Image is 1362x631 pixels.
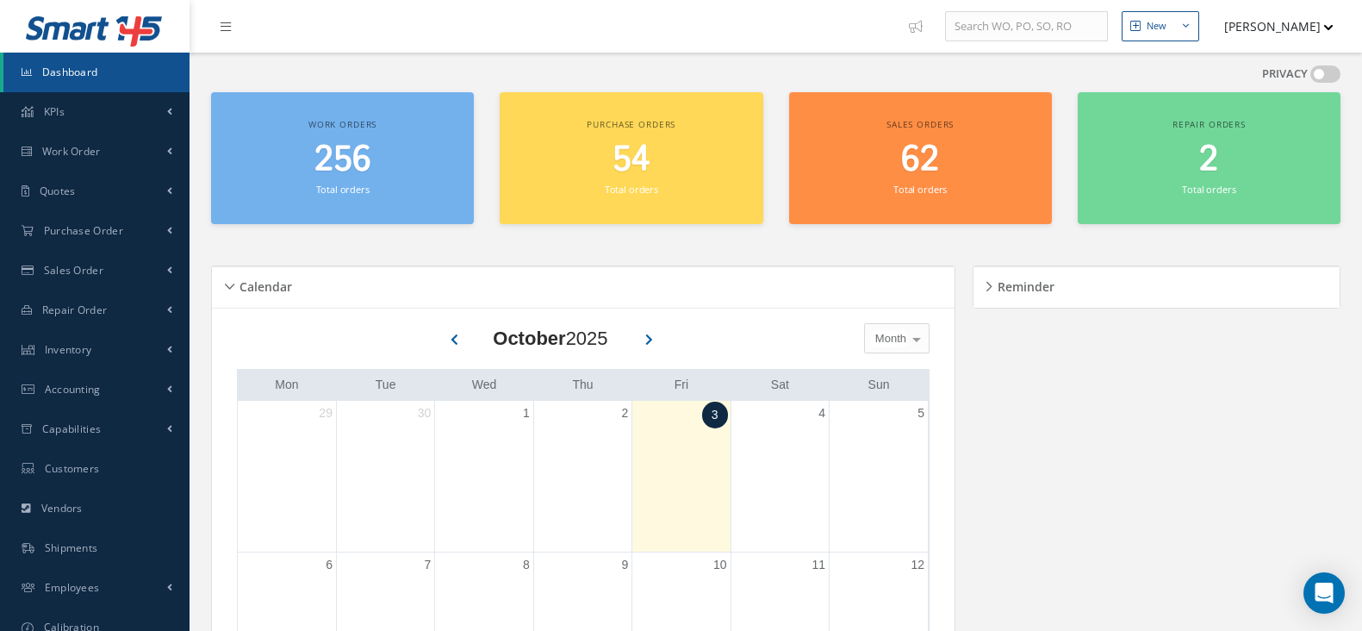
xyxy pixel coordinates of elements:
[500,92,762,224] a: Purchase orders 54 Total orders
[211,92,474,224] a: Work orders 256 Total orders
[271,374,302,396] a: Monday
[314,135,371,184] span: 256
[613,135,650,184] span: 54
[789,92,1052,224] a: Sales orders 62 Total orders
[871,330,906,347] span: Month
[808,553,829,578] a: October 11, 2025
[3,53,190,92] a: Dashboard
[40,184,76,198] span: Quotes
[1078,92,1340,224] a: Repair orders 2 Total orders
[42,65,98,79] span: Dashboard
[322,553,336,578] a: October 6, 2025
[316,183,370,196] small: Total orders
[493,328,565,349] b: October
[519,401,533,426] a: October 1, 2025
[1147,19,1166,34] div: New
[587,118,675,130] span: Purchase orders
[1208,9,1334,43] button: [PERSON_NAME]
[42,422,102,436] span: Capabilities
[519,553,533,578] a: October 8, 2025
[830,401,928,553] td: October 5, 2025
[618,401,631,426] a: October 2, 2025
[45,540,98,555] span: Shipments
[44,104,65,119] span: KPIs
[907,553,928,578] a: October 12, 2025
[421,553,435,578] a: October 7, 2025
[42,303,108,317] span: Repair Order
[45,580,100,595] span: Employees
[632,401,731,553] td: October 3, 2025
[945,11,1108,42] input: Search WO, PO, SO, RO
[41,501,83,515] span: Vendors
[914,401,928,426] a: October 5, 2025
[533,401,631,553] td: October 2, 2025
[1199,135,1218,184] span: 2
[618,553,631,578] a: October 9, 2025
[1122,11,1199,41] button: New
[901,135,939,184] span: 62
[731,401,829,553] td: October 4, 2025
[710,553,731,578] a: October 10, 2025
[815,401,829,426] a: October 4, 2025
[569,374,596,396] a: Thursday
[45,342,92,357] span: Inventory
[1182,183,1235,196] small: Total orders
[372,374,400,396] a: Tuesday
[414,401,435,426] a: September 30, 2025
[493,324,607,353] div: 2025
[893,183,947,196] small: Total orders
[1172,118,1246,130] span: Repair orders
[1262,66,1308,83] label: PRIVACY
[45,461,100,476] span: Customers
[605,183,658,196] small: Total orders
[671,374,692,396] a: Friday
[315,401,336,426] a: September 29, 2025
[238,401,336,553] td: September 29, 2025
[42,144,101,159] span: Work Order
[1303,572,1345,614] div: Open Intercom Messenger
[308,118,376,130] span: Work orders
[886,118,954,130] span: Sales orders
[469,374,501,396] a: Wednesday
[702,402,728,428] a: October 3, 2025
[336,401,434,553] td: September 30, 2025
[992,274,1054,295] h5: Reminder
[45,382,101,397] span: Accounting
[435,401,533,553] td: October 1, 2025
[768,374,793,396] a: Saturday
[44,223,123,238] span: Purchase Order
[44,263,103,278] span: Sales Order
[234,274,292,295] h5: Calendar
[865,374,893,396] a: Sunday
